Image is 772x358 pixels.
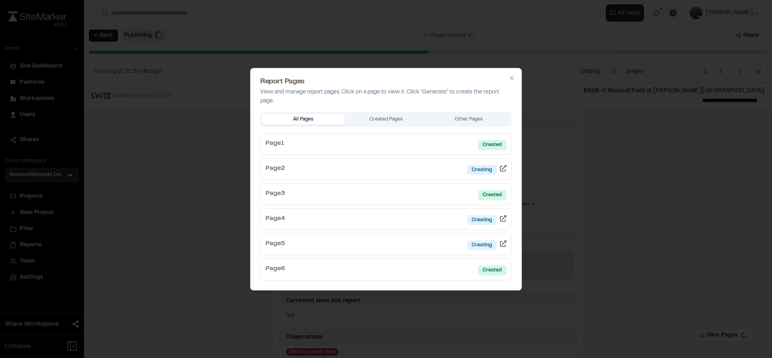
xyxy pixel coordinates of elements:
button: Other Pages [427,114,510,125]
div: Page 6 [266,264,285,275]
div: Creating [467,240,497,250]
div: Created [478,190,506,200]
a: Page4Creating [260,208,512,230]
a: Page6Created [260,258,512,280]
p: View and manage report pages. Click on a page to view it. Click "Generate" to create the report p... [260,88,512,106]
button: Created Pages [345,114,428,125]
div: Creating [467,215,497,225]
a: Page2Creating [260,158,512,180]
button: All Pages [262,114,345,125]
div: Page 2 [266,163,285,175]
div: Page 4 [266,214,285,225]
h2: Report Pages [260,78,512,85]
div: Created [478,265,506,275]
div: Created [478,140,506,150]
a: Page1Created [260,133,512,155]
div: Page 5 [266,239,285,250]
a: Page3Created [260,183,512,205]
div: Page 3 [266,189,285,200]
a: Page5Creating [260,233,512,255]
div: Creating [467,165,497,175]
div: Page 1 [266,138,284,150]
